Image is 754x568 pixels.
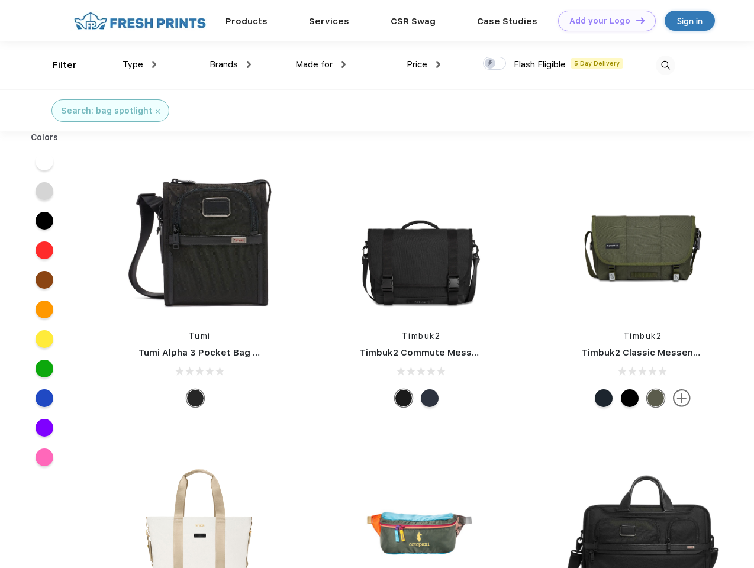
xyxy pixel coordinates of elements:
span: 5 Day Delivery [571,58,623,69]
div: Eco Black [395,389,413,407]
div: Black [186,389,204,407]
div: Eco Army [647,389,665,407]
img: func=resize&h=266 [342,161,500,318]
a: Sign in [665,11,715,31]
span: Brands [210,59,238,70]
div: Add your Logo [569,16,630,26]
a: Products [225,16,268,27]
img: DT [636,17,645,24]
a: Timbuk2 [623,331,662,341]
img: dropdown.png [341,61,346,68]
span: Price [407,59,427,70]
img: dropdown.png [247,61,251,68]
div: Eco Nautical [421,389,439,407]
div: Filter [53,59,77,72]
img: dropdown.png [436,61,440,68]
a: Timbuk2 Classic Messenger Bag [582,347,729,358]
span: Flash Eligible [514,59,566,70]
img: fo%20logo%202.webp [70,11,210,31]
div: Sign in [677,14,703,28]
span: Type [123,59,143,70]
img: dropdown.png [152,61,156,68]
div: Eco Black [621,389,639,407]
a: Timbuk2 [402,331,441,341]
span: Made for [295,59,333,70]
img: filter_cancel.svg [156,109,160,114]
div: Colors [22,131,67,144]
img: more.svg [673,389,691,407]
div: Eco Monsoon [595,389,613,407]
img: func=resize&h=266 [564,161,721,318]
a: Tumi Alpha 3 Pocket Bag Small [138,347,277,358]
a: Tumi [189,331,211,341]
a: Timbuk2 Commute Messenger Bag [360,347,518,358]
div: Search: bag spotlight [61,105,152,117]
img: desktop_search.svg [656,56,675,75]
img: func=resize&h=266 [121,161,278,318]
